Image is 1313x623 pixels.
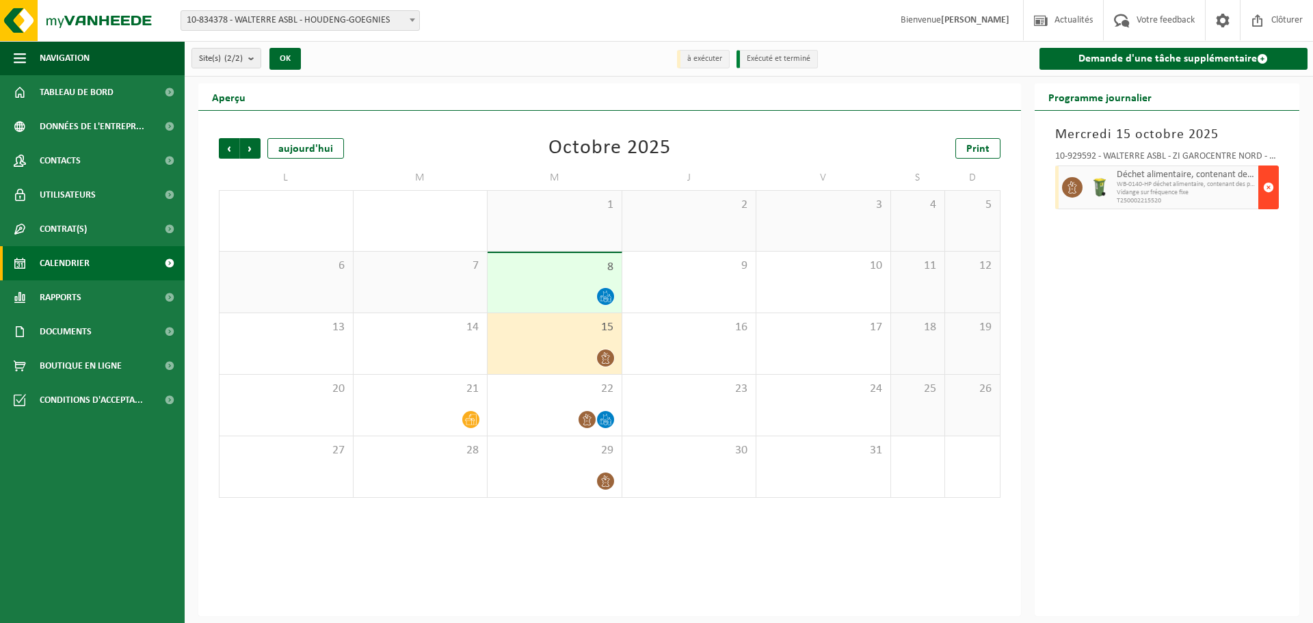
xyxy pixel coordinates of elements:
h2: Aperçu [198,83,259,110]
span: Suivant [240,138,261,159]
span: Documents [40,315,92,349]
span: Navigation [40,41,90,75]
span: 7 [360,259,481,274]
span: 3 [763,198,884,213]
span: 20 [226,382,346,397]
span: T250002215520 [1117,197,1256,205]
div: Octobre 2025 [548,138,671,159]
span: 15 [494,320,615,335]
td: D [945,165,1000,190]
span: Rapports [40,280,81,315]
span: 21 [360,382,481,397]
span: 22 [494,382,615,397]
span: Tableau de bord [40,75,114,109]
span: Contacts [40,144,81,178]
span: 24 [763,382,884,397]
span: 10-834378 - WALTERRE ASBL - HOUDENG-GOEGNIES [181,11,419,30]
span: Calendrier [40,246,90,280]
div: aujourd'hui [267,138,344,159]
a: Print [955,138,1000,159]
span: 18 [898,320,938,335]
span: Vidange sur fréquence fixe [1117,189,1256,197]
span: 13 [226,320,346,335]
h2: Programme journalier [1035,83,1165,110]
span: Données de l'entrepr... [40,109,144,144]
h3: Mercredi 15 octobre 2025 [1055,124,1279,145]
td: M [488,165,622,190]
td: S [891,165,946,190]
span: 23 [629,382,750,397]
span: 29 [494,443,615,458]
span: Print [966,144,990,155]
div: 10-929592 - WALTERRE ASBL - ZI GAROCENTRE NORD - HOUDENG-GOEGNIES [1055,152,1279,165]
span: Déchet alimentaire, contenant des produits d'origine animale, non emballé, catégorie 3 [1117,170,1256,181]
span: Boutique en ligne [40,349,122,383]
a: Demande d'une tâche supplémentaire [1039,48,1308,70]
span: 4 [898,198,938,213]
li: Exécuté et terminé [737,50,818,68]
span: 8 [494,260,615,275]
span: Utilisateurs [40,178,96,212]
td: M [354,165,488,190]
span: 19 [952,320,992,335]
span: 5 [952,198,992,213]
span: WB-0140-HP déchet alimentaire, contenant des produits d'orig [1117,181,1256,189]
span: 28 [360,443,481,458]
span: 2 [629,198,750,213]
strong: [PERSON_NAME] [941,15,1009,25]
span: 27 [226,443,346,458]
span: 10 [763,259,884,274]
span: 9 [629,259,750,274]
span: 26 [952,382,992,397]
li: à exécuter [677,50,730,68]
span: Site(s) [199,49,243,69]
img: WB-0140-HPE-GN-50 [1089,177,1110,198]
span: 31 [763,443,884,458]
button: OK [269,48,301,70]
span: 6 [226,259,346,274]
span: 14 [360,320,481,335]
span: 30 [629,443,750,458]
span: 25 [898,382,938,397]
td: J [622,165,757,190]
button: Site(s)(2/2) [191,48,261,68]
span: 11 [898,259,938,274]
td: V [756,165,891,190]
span: 10-834378 - WALTERRE ASBL - HOUDENG-GOEGNIES [181,10,420,31]
span: Précédent [219,138,239,159]
span: 16 [629,320,750,335]
count: (2/2) [224,54,243,63]
span: 1 [494,198,615,213]
td: L [219,165,354,190]
span: Conditions d'accepta... [40,383,143,417]
span: Contrat(s) [40,212,87,246]
span: 12 [952,259,992,274]
span: 17 [763,320,884,335]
